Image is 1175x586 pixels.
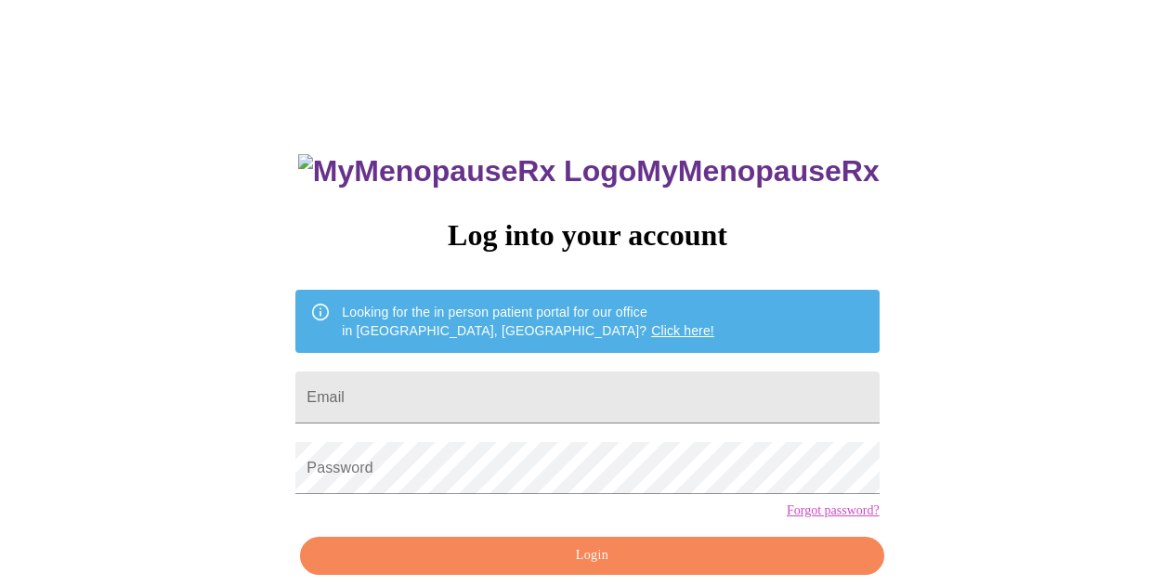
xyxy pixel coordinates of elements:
a: Forgot password? [787,503,880,518]
div: Looking for the in person patient portal for our office in [GEOGRAPHIC_DATA], [GEOGRAPHIC_DATA]? [342,295,714,347]
a: Click here! [651,323,714,338]
img: MyMenopauseRx Logo [298,154,636,189]
h3: Log into your account [295,218,879,253]
h3: MyMenopauseRx [298,154,880,189]
button: Login [300,537,883,575]
span: Login [321,544,862,567]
